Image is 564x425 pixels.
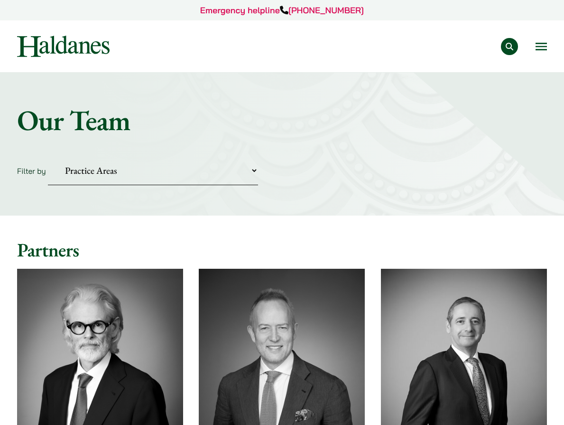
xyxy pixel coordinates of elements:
[17,238,547,261] h2: Partners
[17,103,547,137] h1: Our Team
[200,5,364,16] a: Emergency helpline[PHONE_NUMBER]
[17,166,46,176] label: Filter by
[536,43,547,50] button: Open menu
[17,36,110,57] img: Logo of Haldanes
[501,38,518,55] button: Search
